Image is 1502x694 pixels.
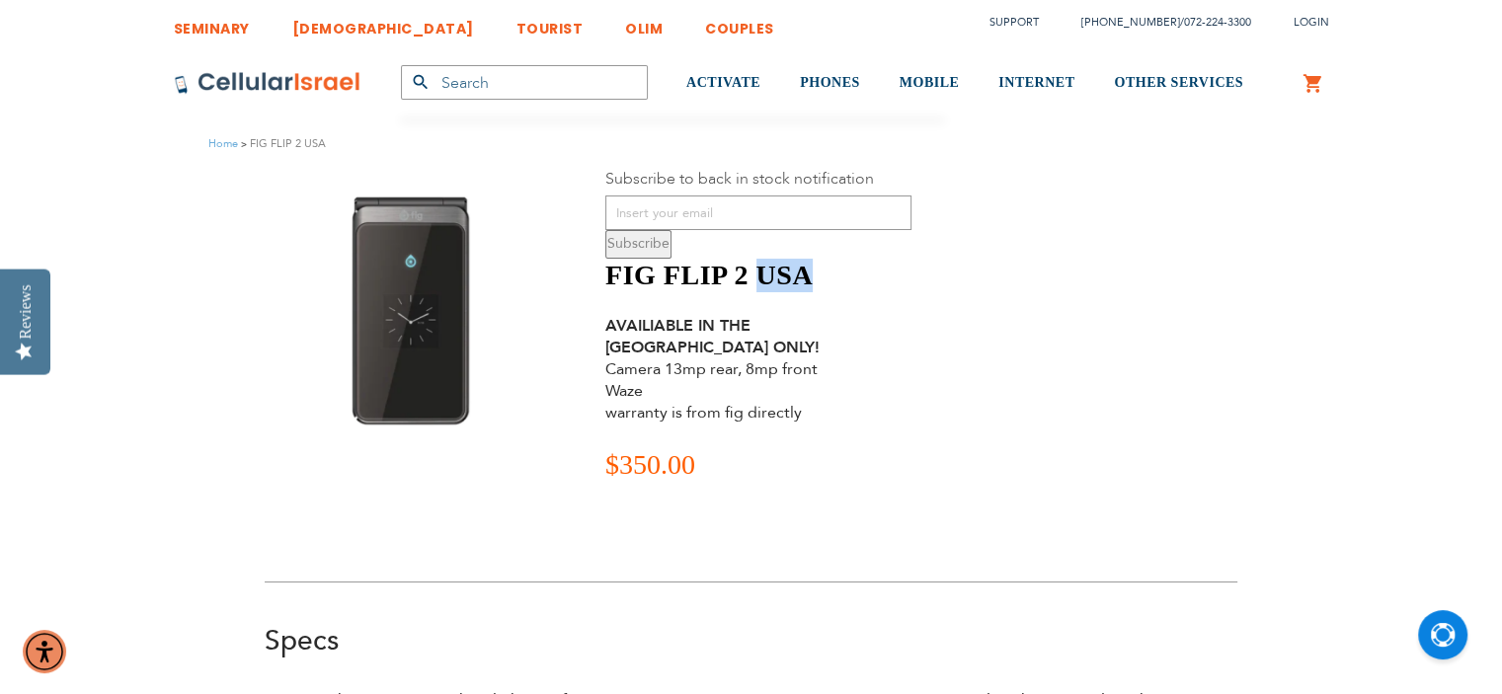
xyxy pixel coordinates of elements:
span: Login [1294,15,1329,30]
a: Specs [265,622,339,659]
a: Home [208,136,238,151]
div: Reviews [17,284,35,339]
a: OTHER SERVICES [1114,46,1243,120]
input: Insert your email [605,195,911,230]
img: FIG FLIP 2 USA [306,168,511,454]
span: ACTIVATE [686,75,760,90]
a: SEMINARY [174,5,250,41]
a: COUPLES [705,5,774,41]
a: OLIM [625,5,663,41]
button: Subscribe [605,230,672,259]
a: ACTIVATE [686,46,760,120]
strong: AVAILIABLE IN THE [GEOGRAPHIC_DATA] ONLY! [605,315,820,358]
li: FIG FLIP 2 USA [238,134,326,153]
span: OTHER SERVICES [1114,75,1243,90]
a: PHONES [800,46,860,120]
a: [DEMOGRAPHIC_DATA] [292,5,474,41]
span: PHONES [800,75,860,90]
a: TOURIST [516,5,584,41]
a: Support [989,15,1039,30]
span: INTERNET [998,75,1074,90]
a: INTERNET [998,46,1074,120]
a: [PHONE_NUMBER] [1081,15,1180,30]
a: MOBILE [900,46,960,120]
div: Camera 13mp rear, 8mp front Waze warranty is from fig directly [605,315,911,424]
a: 072-224-3300 [1184,15,1251,30]
li: / [1062,8,1251,37]
div: Accessibility Menu [23,630,66,673]
input: Search [401,65,648,100]
img: Cellular Israel Logo [174,71,361,95]
span: $350.00 [605,449,695,480]
span: MOBILE [900,75,960,90]
label: Subscribe to back in stock notification [605,168,874,190]
h1: FIG FLIP 2 USA [605,259,911,292]
span: Subscribe [607,234,670,253]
